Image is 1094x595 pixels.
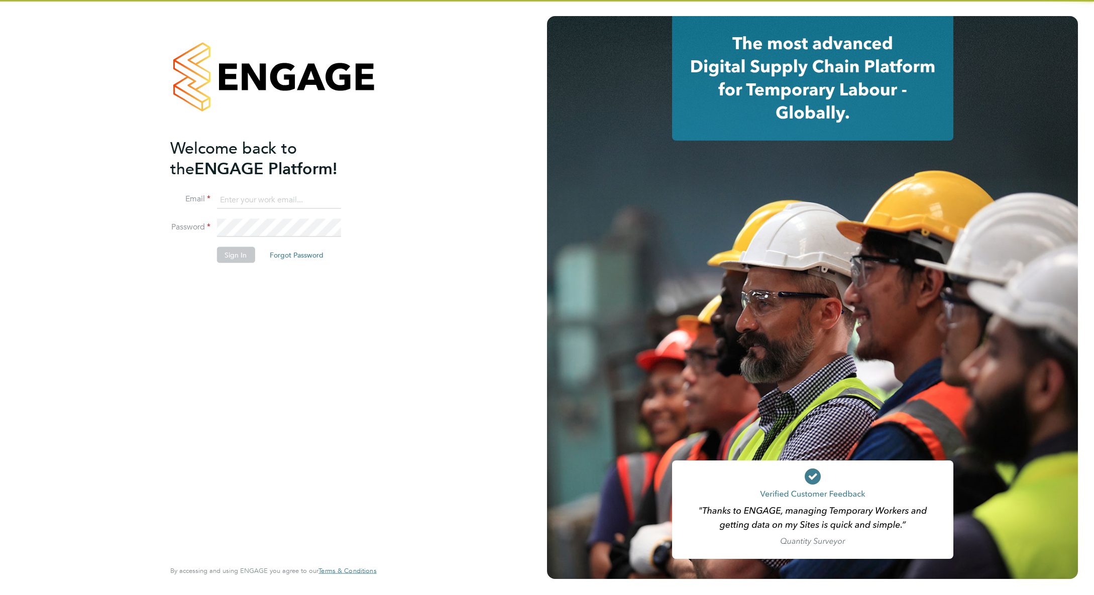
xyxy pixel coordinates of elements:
[216,191,341,209] input: Enter your work email...
[262,247,332,263] button: Forgot Password
[318,566,376,575] span: Terms & Conditions
[170,138,297,178] span: Welcome back to the
[318,567,376,575] a: Terms & Conditions
[170,222,210,232] label: Password
[170,138,366,179] h2: ENGAGE Platform!
[170,194,210,204] label: Email
[216,247,255,263] button: Sign In
[170,566,376,575] span: By accessing and using ENGAGE you agree to our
